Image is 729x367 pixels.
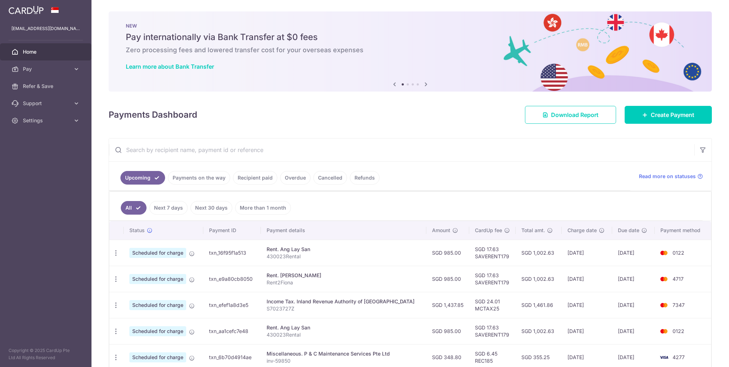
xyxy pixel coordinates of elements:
[657,301,671,309] img: Bank Card
[562,292,612,318] td: [DATE]
[126,31,695,43] h5: Pay internationally via Bank Transfer at $0 fees
[267,305,421,312] p: S7023727Z
[23,83,70,90] span: Refer & Save
[313,171,347,185] a: Cancelled
[203,221,261,240] th: Payment ID
[521,227,545,234] span: Total amt.
[9,6,44,14] img: CardUp
[350,171,380,185] a: Refunds
[121,201,147,215] a: All
[657,275,671,283] img: Bank Card
[562,266,612,292] td: [DATE]
[567,227,597,234] span: Charge date
[562,318,612,344] td: [DATE]
[426,292,469,318] td: SGD 1,437.85
[657,353,671,362] img: Bank Card
[551,111,599,119] span: Download Report
[233,171,277,185] a: Recipient paid
[516,266,562,292] td: SGD 1,002.63
[120,171,165,185] a: Upcoming
[203,318,261,344] td: txn_aa1cefc7e48
[516,292,562,318] td: SGD 1,461.86
[23,100,70,107] span: Support
[432,227,450,234] span: Amount
[426,240,469,266] td: SGD 985.00
[426,318,469,344] td: SGD 985.00
[673,354,685,360] span: 4277
[126,63,214,70] a: Learn more about Bank Transfer
[23,48,70,55] span: Home
[267,246,421,253] div: Rent. Ang Lay San
[426,266,469,292] td: SGD 985.00
[129,227,145,234] span: Status
[235,201,291,215] a: More than 1 month
[525,106,616,124] a: Download Report
[267,324,421,331] div: Rent. Ang Lay San
[261,221,427,240] th: Payment details
[168,171,230,185] a: Payments on the way
[129,248,186,258] span: Scheduled for charge
[267,350,421,357] div: Miscellaneous. P & C Maintenance Services Pte Ltd
[23,117,70,124] span: Settings
[612,292,655,318] td: [DATE]
[469,240,516,266] td: SGD 17.63 SAVERENT179
[267,331,421,338] p: 430023Rental
[639,173,703,180] a: Read more on statuses
[469,266,516,292] td: SGD 17.63 SAVERENT179
[126,46,695,54] h6: Zero processing fees and lowered transfer cost for your overseas expenses
[190,201,232,215] a: Next 30 days
[267,298,421,305] div: Income Tax. Inland Revenue Authority of [GEOGRAPHIC_DATA]
[651,111,694,119] span: Create Payment
[129,300,186,310] span: Scheduled for charge
[126,23,695,29] p: NEW
[129,274,186,284] span: Scheduled for charge
[673,302,685,308] span: 7347
[129,352,186,362] span: Scheduled for charge
[469,292,516,318] td: SGD 24.01 MCTAX25
[267,279,421,286] p: Rent2Fiona
[516,240,562,266] td: SGD 1,002.63
[673,250,684,256] span: 0122
[203,240,261,266] td: txn_16f95f1a513
[612,318,655,344] td: [DATE]
[267,253,421,260] p: 430023Rental
[109,138,694,161] input: Search by recipient name, payment id or reference
[612,266,655,292] td: [DATE]
[109,11,712,92] img: Bank transfer banner
[469,318,516,344] td: SGD 17.63 SAVERENT179
[612,240,655,266] td: [DATE]
[562,240,612,266] td: [DATE]
[475,227,502,234] span: CardUp fee
[280,171,311,185] a: Overdue
[11,25,80,32] p: [EMAIL_ADDRESS][DOMAIN_NAME]
[203,292,261,318] td: txn_efef1a8d3e5
[109,108,197,121] h4: Payments Dashboard
[655,221,711,240] th: Payment method
[267,357,421,364] p: inv-59850
[618,227,639,234] span: Due date
[673,328,684,334] span: 0122
[657,327,671,336] img: Bank Card
[23,65,70,73] span: Pay
[516,318,562,344] td: SGD 1,002.63
[129,326,186,336] span: Scheduled for charge
[203,266,261,292] td: txn_e9a80cb8050
[149,201,188,215] a: Next 7 days
[657,249,671,257] img: Bank Card
[639,173,696,180] span: Read more on statuses
[267,272,421,279] div: Rent. [PERSON_NAME]
[673,276,684,282] span: 4717
[625,106,712,124] a: Create Payment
